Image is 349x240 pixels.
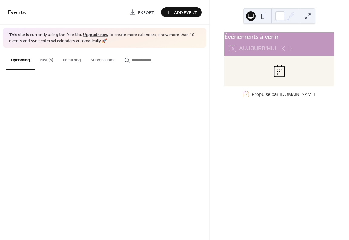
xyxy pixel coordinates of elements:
a: Upgrade now [83,31,108,39]
div: Propulsé par [252,91,315,97]
span: This site is currently using the free tier. to create more calendars, show more than 10 events an... [9,32,200,44]
button: Submissions [86,48,119,69]
button: Recurring [58,48,86,69]
button: Upcoming [6,48,35,70]
span: Export [138,9,154,16]
span: Events [8,7,26,19]
a: Export [125,7,159,17]
span: Add Event [174,9,197,16]
button: Past (5) [35,48,58,69]
button: Add Event [161,7,202,17]
div: Événements à venir [224,32,334,41]
a: [DOMAIN_NAME] [280,91,315,97]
